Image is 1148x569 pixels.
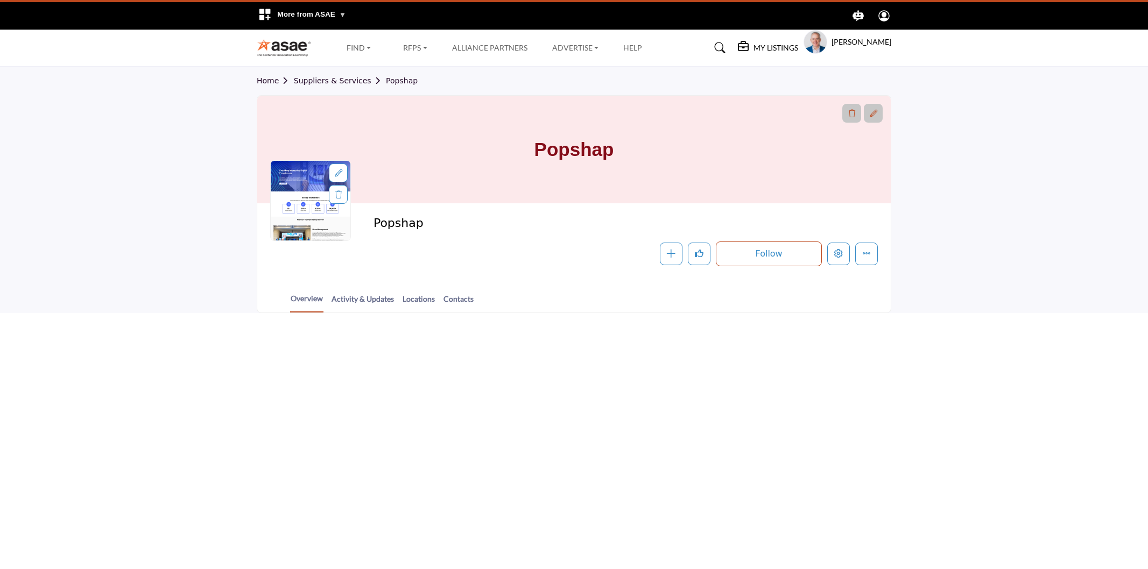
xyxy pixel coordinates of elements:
[452,43,527,52] a: Alliance Partners
[374,216,670,230] h2: Popshap
[738,41,798,54] div: My Listings
[753,43,798,53] h5: My Listings
[277,10,346,18] span: More from ASAE
[716,241,822,266] button: Follow
[827,243,850,265] button: Edit company
[339,40,379,55] a: Find
[331,293,395,312] a: Activity & Updates
[864,104,883,123] div: Aspect Ratio:6:1,Size:1200x200px
[386,76,418,85] a: Popshap
[443,293,474,312] a: Contacts
[688,243,710,265] button: Like
[534,96,614,203] h1: Popshap
[855,243,878,265] button: More details
[832,37,891,47] h5: [PERSON_NAME]
[257,76,294,85] a: Home
[294,76,386,85] a: Suppliers & Services
[804,30,827,54] button: Show hide supplier dropdown
[396,40,435,55] a: RFPs
[704,39,733,56] a: Search
[329,163,348,182] div: Aspect Ratio:1:1,Size:400x400px
[623,43,642,52] a: Help
[290,293,323,312] a: Overview
[251,2,353,30] div: More from ASAE
[257,39,316,56] img: site Logo
[545,40,607,55] a: Advertise
[402,293,435,312] a: Locations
